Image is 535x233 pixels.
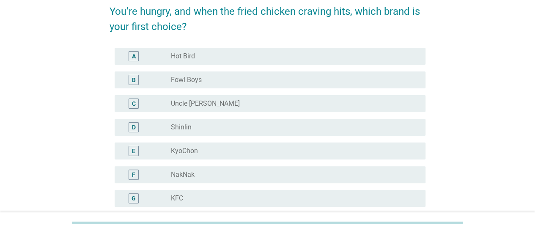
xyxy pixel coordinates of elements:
[171,147,198,155] label: KyoChon
[132,123,136,132] div: D
[171,76,202,84] label: Fowl Boys
[171,194,183,203] label: KFC
[132,99,136,108] div: C
[132,194,136,203] div: G
[132,75,136,84] div: B
[132,52,136,60] div: A
[171,123,192,132] label: Shinlin
[132,170,135,179] div: F
[171,52,195,60] label: Hot Bird
[132,146,135,155] div: E
[171,170,195,179] label: NakNak
[171,99,240,108] label: Uncle [PERSON_NAME]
